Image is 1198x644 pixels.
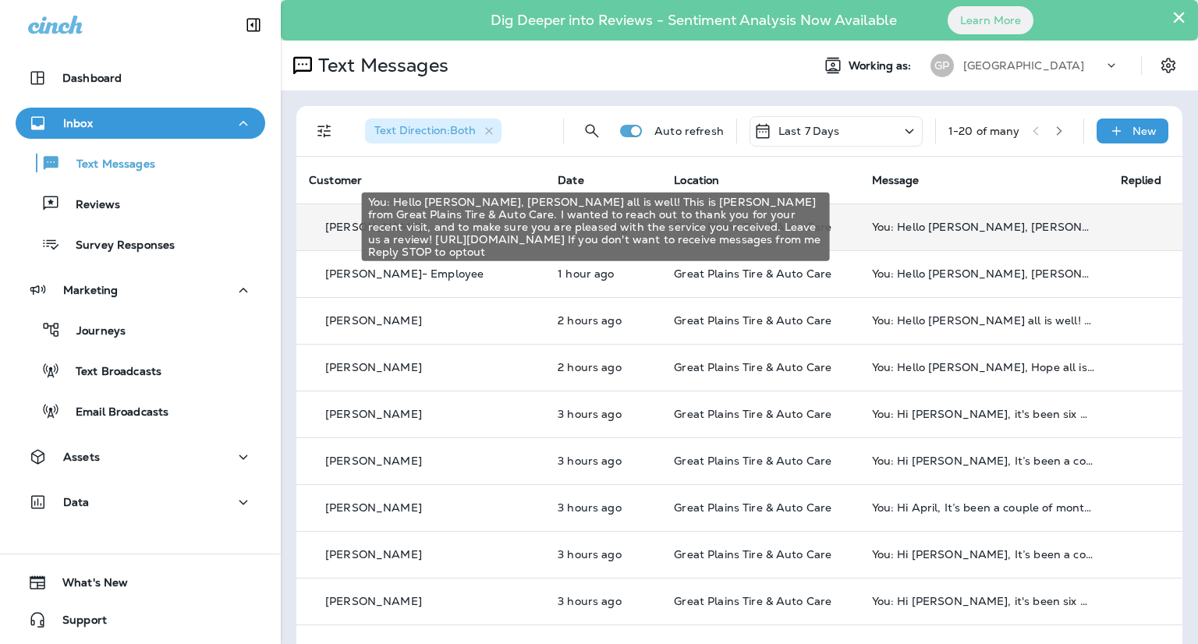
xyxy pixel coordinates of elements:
[558,501,649,514] p: Oct 9, 2025 10:22 AM
[16,187,265,220] button: Reviews
[558,267,649,280] p: Oct 9, 2025 12:30 PM
[63,117,93,129] p: Inbox
[872,173,920,187] span: Message
[674,547,831,561] span: Great Plains Tire & Auto Care
[60,239,175,253] p: Survey Responses
[47,576,128,595] span: What's New
[325,221,422,233] p: [PERSON_NAME]
[16,354,265,387] button: Text Broadcasts
[558,361,649,373] p: Oct 9, 2025 11:30 AM
[61,157,155,172] p: Text Messages
[872,595,1096,607] div: You: Hi Katherine, it's been six months since we last serviced your 2016 Ford F-150 at Great Plai...
[558,548,649,561] p: Oct 9, 2025 10:22 AM
[16,228,265,260] button: Survey Responses
[60,405,168,420] p: Email Broadcasts
[1121,173,1161,187] span: Replied
[872,548,1096,561] div: You: Hi Matt, It’s been a couple of months since we serviced your 2002 Ford F-250 Super Duty at G...
[16,487,265,518] button: Data
[374,123,476,137] span: Text Direction : Both
[325,548,422,561] p: [PERSON_NAME]
[312,54,448,77] p: Text Messages
[674,360,831,374] span: Great Plains Tire & Auto Care
[558,455,649,467] p: Oct 9, 2025 10:22 AM
[948,125,1020,137] div: 1 - 20 of many
[325,267,484,280] p: [PERSON_NAME]- Employee
[63,284,118,296] p: Marketing
[872,314,1096,327] div: You: Hello Bradley, Hope all is well! This is Justin at Great Plains Tire & Auto Care, I wanted t...
[16,147,265,179] button: Text Messages
[872,361,1096,373] div: You: Hello Travis, Hope all is well! This is Justin at Great Plains Tire & Auto Care, I wanted to...
[325,314,422,327] p: [PERSON_NAME]
[16,567,265,598] button: What's New
[558,314,649,327] p: Oct 9, 2025 11:30 AM
[309,115,340,147] button: Filters
[963,59,1084,72] p: [GEOGRAPHIC_DATA]
[778,125,840,137] p: Last 7 Days
[325,595,422,607] p: [PERSON_NAME]
[558,408,649,420] p: Oct 9, 2025 10:22 AM
[654,125,724,137] p: Auto refresh
[872,267,1096,280] div: You: Hello Robert, Hope all is well! This is Justin from Great Plains Tire & Auto Care. I wanted ...
[16,604,265,635] button: Support
[872,455,1096,467] div: You: Hi Chad, It’s been a couple of months since we serviced your 2019 Jeep Cherokee at Great Pla...
[674,407,831,421] span: Great Plains Tire & Auto Care
[930,54,954,77] div: GP
[872,408,1096,420] div: You: Hi Robert, it's been six months since we last serviced your 2017 Chevrolet Camaro at Great P...
[325,408,422,420] p: [PERSON_NAME]
[61,324,126,339] p: Journeys
[576,115,608,147] button: Search Messages
[948,6,1033,34] button: Learn More
[674,594,831,608] span: Great Plains Tire & Auto Care
[325,455,422,467] p: [PERSON_NAME]
[674,313,831,327] span: Great Plains Tire & Auto Care
[232,9,275,41] button: Collapse Sidebar
[16,395,265,427] button: Email Broadcasts
[558,595,649,607] p: Oct 9, 2025 10:22 AM
[1132,125,1157,137] p: New
[16,274,265,306] button: Marketing
[674,173,719,187] span: Location
[849,59,915,73] span: Working as:
[674,454,831,468] span: Great Plains Tire & Auto Care
[63,451,100,463] p: Assets
[445,18,942,23] p: Dig Deeper into Reviews - Sentiment Analysis Now Available
[365,119,502,143] div: Text Direction:Both
[674,501,831,515] span: Great Plains Tire & Auto Care
[325,361,422,373] p: [PERSON_NAME]
[16,441,265,472] button: Assets
[60,198,120,213] p: Reviews
[16,108,265,139] button: Inbox
[325,501,422,514] p: [PERSON_NAME]
[63,496,90,508] p: Data
[16,62,265,94] button: Dashboard
[16,313,265,346] button: Journeys
[872,501,1096,514] div: You: Hi April, It’s been a couple of months since we serviced your 2019 GMC Acadia at Great Plain...
[872,221,1096,233] div: You: Hello Michael, Hope all is well! This is Justin from Great Plains Tire & Auto Care. I wanted...
[309,173,362,187] span: Customer
[47,614,107,632] span: Support
[60,365,161,380] p: Text Broadcasts
[1171,5,1186,30] button: Close
[558,173,584,187] span: Date
[1154,51,1182,80] button: Settings
[362,193,830,261] div: You: Hello [PERSON_NAME], [PERSON_NAME] all is well! This is [PERSON_NAME] from Great Plains Tire...
[674,267,831,281] span: Great Plains Tire & Auto Care
[62,72,122,84] p: Dashboard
